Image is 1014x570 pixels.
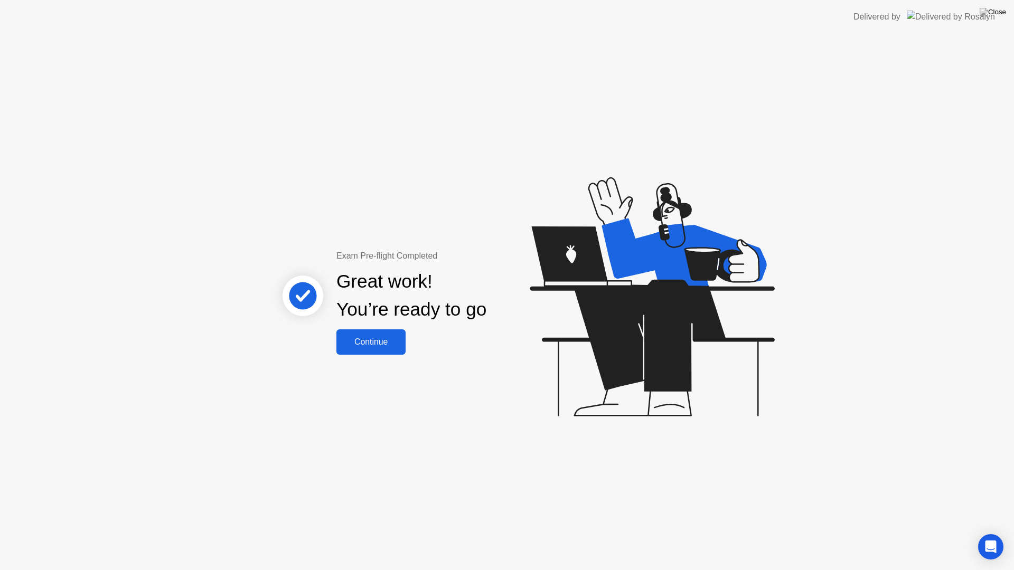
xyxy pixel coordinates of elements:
img: Close [980,8,1006,16]
div: Delivered by [853,11,900,23]
div: Open Intercom Messenger [978,534,1003,559]
div: Continue [340,337,402,347]
div: Exam Pre-flight Completed [336,250,555,262]
img: Delivered by Rosalyn [907,11,995,23]
div: Great work! You’re ready to go [336,268,486,324]
button: Continue [336,329,406,355]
